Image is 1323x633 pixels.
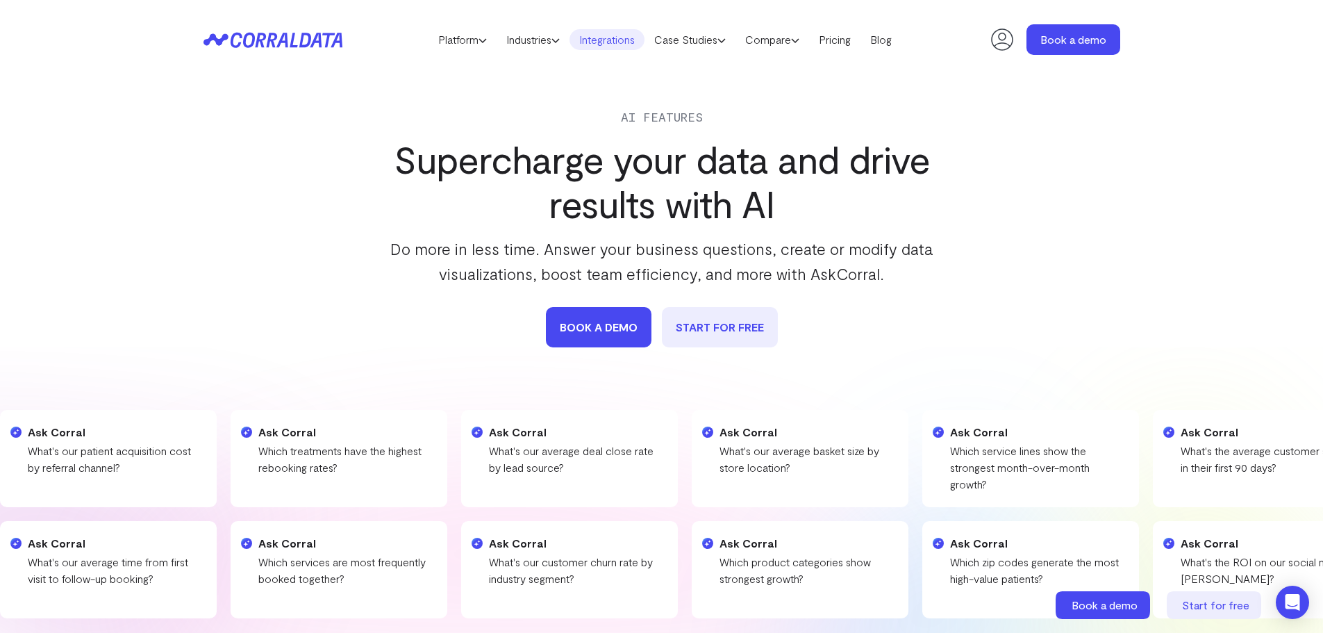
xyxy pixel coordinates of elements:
[546,307,651,347] a: book a demo
[1182,598,1249,611] span: Start for free
[719,424,894,441] h4: Ask Corral
[273,554,448,587] p: Which treatment packages drive highest revenue?
[497,29,569,50] a: Industries
[258,443,433,476] p: Which treatments have the highest rebooking rates?
[1276,586,1309,619] div: Open Intercom Messenger
[27,424,202,441] h4: Ask Corral
[504,535,679,552] h4: Ask Corral
[734,554,909,587] p: What's our inventory turnover rate by category?
[809,29,860,50] a: Pricing
[273,535,448,552] h4: Ask Corral
[378,236,945,286] p: Do more in less time. Answer your business questions, create or modify data visualizations, boost...
[488,424,663,441] h4: Ask Corral
[42,554,217,587] p: What's our customer acquisition cost trend over time?
[1072,598,1138,611] span: Book a demo
[719,443,894,476] p: What's our average basket size by store location?
[378,107,945,126] div: AI Features
[734,535,909,552] h4: Ask Corral
[735,29,809,50] a: Compare
[949,424,1124,441] h4: Ask Corral
[1167,591,1264,619] a: Start for free
[504,554,679,587] p: What's our sales cycle duration by product type?
[965,554,1140,587] p: How do referral patterns vary by location?
[1056,591,1153,619] a: Book a demo
[949,443,1124,493] p: Which service lines show the strongest month-over-month growth?
[428,29,497,50] a: Platform
[488,443,663,476] p: What's our average deal close rate by lead source?
[258,424,433,441] h4: Ask Corral
[1026,24,1120,55] a: Book a demo
[965,535,1140,552] h4: Ask Corral
[860,29,901,50] a: Blog
[378,137,945,226] h1: Supercharge your data and drive results with AI
[644,29,735,50] a: Case Studies
[569,29,644,50] a: Integrations
[42,535,217,552] h4: Ask Corral
[27,443,202,476] p: What's our patient acquisition cost by referral channel?
[662,307,778,347] a: START FOR FREE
